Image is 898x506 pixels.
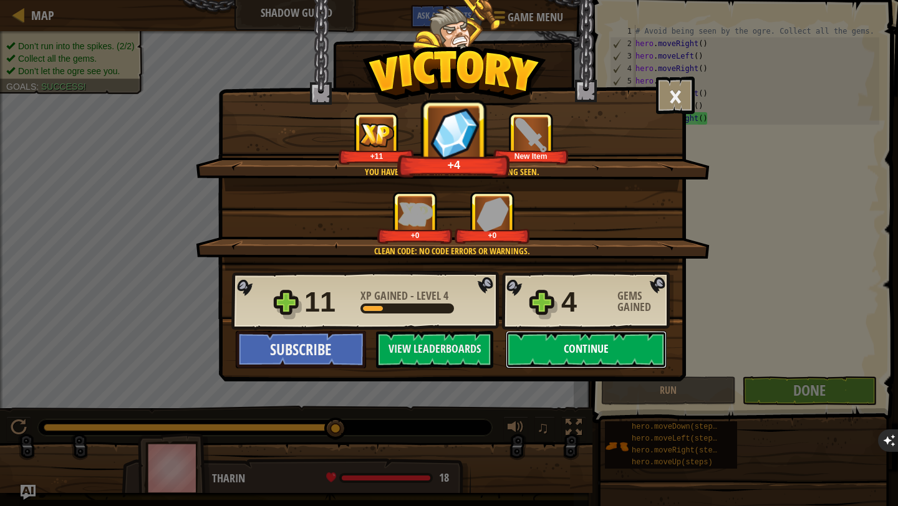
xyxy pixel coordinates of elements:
div: Clean code: no code errors or warnings. [255,245,649,257]
img: Gems Gained [430,107,478,159]
div: You have learned the value of not being seen. [255,166,649,178]
div: New Item [496,151,566,161]
img: XP Gained [398,202,433,226]
button: Continue [506,331,667,368]
button: × [656,77,695,114]
span: 4 [443,288,448,303]
img: XP Gained [359,123,394,147]
div: Gems Gained [617,290,673,313]
img: Victory [362,46,546,108]
div: +4 [401,158,507,172]
div: +11 [341,151,412,161]
div: 11 [304,282,353,322]
div: +0 [380,231,450,240]
span: Level [414,288,443,303]
button: View Leaderboards [376,331,493,368]
div: +0 [457,231,528,240]
img: Gems Gained [476,197,509,231]
span: XP Gained [360,288,410,303]
div: 4 [561,282,610,322]
div: - [360,290,448,302]
button: Subscribe [236,331,366,368]
img: New Item [514,118,548,152]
